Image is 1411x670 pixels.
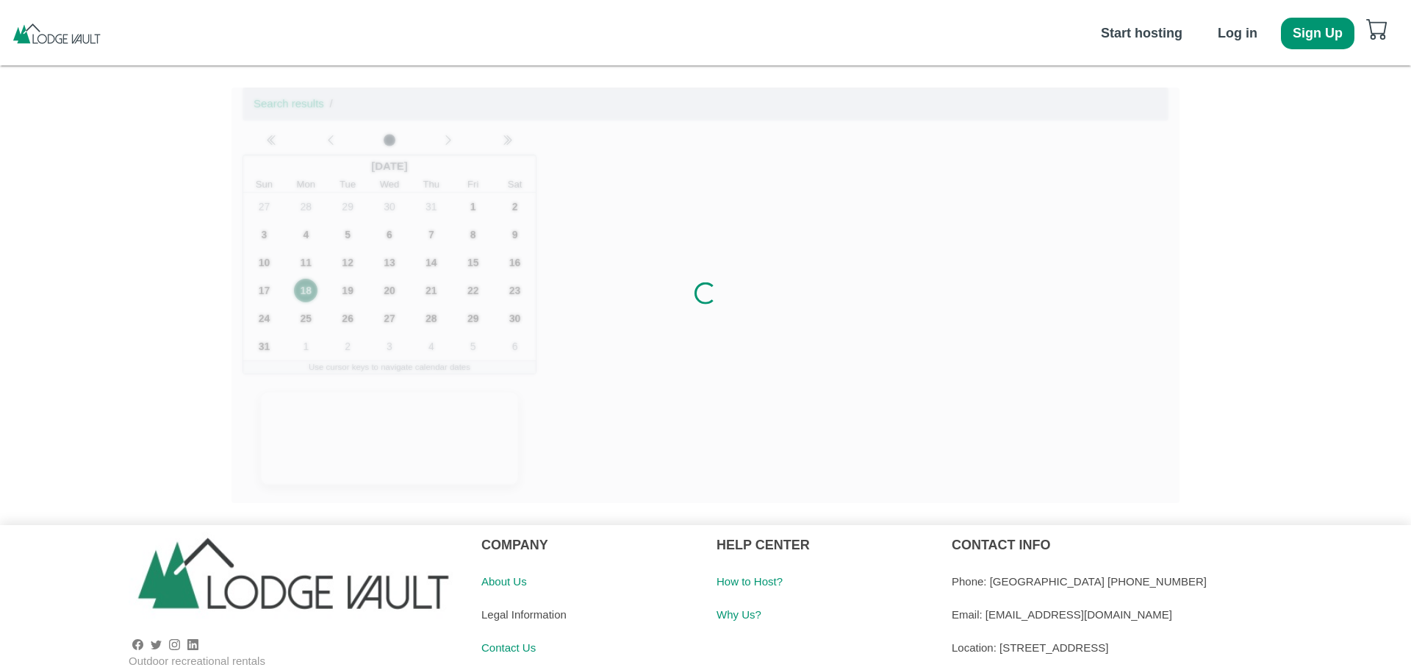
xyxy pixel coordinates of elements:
a: Why Us? [717,608,761,621]
div: Location: [STREET_ADDRESS] [952,631,1400,664]
a: Contact Us [481,641,536,654]
a: facebook [132,638,143,651]
svg: facebook [132,639,143,650]
button: Start hosting [1089,18,1194,49]
img: logo-400X135.2418b4bb.jpg [129,525,459,637]
div: COMPANY [481,525,694,565]
b: Sign Up [1293,26,1343,40]
div: Outdoor recreational rentals [129,653,459,670]
button: Log in [1206,18,1269,49]
svg: cart [1366,18,1388,40]
div: HELP CENTER [717,525,930,565]
div: Phone: [GEOGRAPHIC_DATA] [PHONE_NUMBER] [952,565,1400,598]
div: Legal Information [481,598,694,631]
b: Log in [1218,26,1257,40]
a: twitter [151,638,162,651]
svg: twitter [151,639,162,650]
a: linkedin [187,638,198,651]
a: instagram [169,638,180,651]
div: Email: [EMAIL_ADDRESS][DOMAIN_NAME] [952,598,1400,631]
svg: linkedin [187,639,198,650]
img: pAKp5ICTv7cAAAAASUVORK5CYII= [11,22,102,44]
a: How to Host? [717,575,783,588]
b: Start hosting [1101,26,1182,40]
svg: instagram [169,639,180,650]
div: CONTACT INFO [952,525,1400,565]
a: About Us [481,575,527,588]
button: Sign Up [1281,18,1354,49]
